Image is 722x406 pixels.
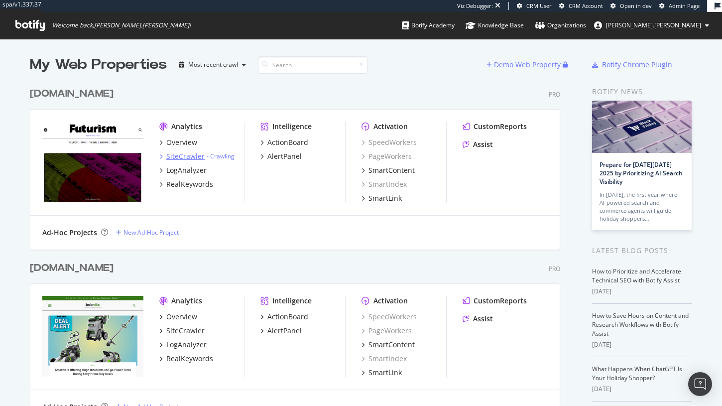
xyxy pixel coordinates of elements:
[602,60,672,70] div: Botify Chrome Plugin
[368,340,415,350] div: SmartContent
[361,368,402,378] a: SmartLink
[260,137,308,147] a: ActionBoard
[166,354,213,364] div: RealKeywords
[166,326,205,336] div: SiteCrawler
[592,60,672,70] a: Botify Chrome Plugin
[368,368,402,378] div: SmartLink
[659,2,700,10] a: Admin Page
[361,312,417,322] a: SpeedWorkers
[535,20,586,30] div: Organizations
[592,101,692,153] img: Prepare for Black Friday 2025 by Prioritizing AI Search Visibility
[463,139,493,149] a: Assist
[42,228,97,238] div: Ad-Hoc Projects
[559,2,603,10] a: CRM Account
[486,57,563,73] button: Demo Web Property
[402,12,455,39] a: Botify Academy
[159,179,213,189] a: RealKeywords
[30,261,118,275] a: [DOMAIN_NAME]
[592,86,692,97] div: Botify news
[171,296,202,306] div: Analytics
[610,2,652,10] a: Open in dev
[267,137,308,147] div: ActionBoard
[474,122,527,132] div: CustomReports
[592,311,689,338] a: How to Save Hours on Content and Research Workflows with Botify Assist
[463,314,493,324] a: Assist
[361,137,417,147] a: SpeedWorkers
[260,312,308,322] a: ActionBoard
[463,122,527,132] a: CustomReports
[586,17,717,33] button: [PERSON_NAME].[PERSON_NAME]
[166,151,205,161] div: SiteCrawler
[207,152,235,160] div: -
[42,296,143,377] img: bobvila.com
[260,326,302,336] a: AlertPanel
[457,2,493,10] div: Viz Debugger:
[592,245,692,256] div: Latest Blog Posts
[361,165,415,175] a: SmartContent
[474,296,527,306] div: CustomReports
[188,62,238,68] div: Most recent crawl
[166,137,197,147] div: Overview
[258,56,367,74] input: Search
[267,312,308,322] div: ActionBoard
[166,312,197,322] div: Overview
[159,326,205,336] a: SiteCrawler
[592,365,682,382] a: What Happens When ChatGPT Is Your Holiday Shopper?
[606,21,701,29] span: jessica.jordan
[669,2,700,9] span: Admin Page
[466,20,524,30] div: Knowledge Base
[30,87,118,101] a: [DOMAIN_NAME]
[171,122,202,132] div: Analytics
[592,340,692,349] div: [DATE]
[373,296,408,306] div: Activation
[159,340,207,350] a: LogAnalyzer
[569,2,603,9] span: CRM Account
[159,137,197,147] a: Overview
[159,165,207,175] a: LogAnalyzer
[486,60,563,69] a: Demo Web Property
[361,151,412,161] a: PageWorkers
[260,151,302,161] a: AlertPanel
[30,87,114,101] div: [DOMAIN_NAME]
[166,165,207,175] div: LogAnalyzer
[210,152,235,160] a: Crawling
[30,261,114,275] div: [DOMAIN_NAME]
[361,179,407,189] a: SmartIndex
[600,160,683,186] a: Prepare for [DATE][DATE] 2025 by Prioritizing AI Search Visibility
[368,193,402,203] div: SmartLink
[166,340,207,350] div: LogAnalyzer
[549,90,560,99] div: Pro
[159,151,235,161] a: SiteCrawler- Crawling
[373,122,408,132] div: Activation
[30,55,167,75] div: My Web Properties
[361,326,412,336] a: PageWorkers
[368,165,415,175] div: SmartContent
[361,193,402,203] a: SmartLink
[463,296,527,306] a: CustomReports
[159,354,213,364] a: RealKeywords
[688,372,712,396] div: Open Intercom Messenger
[526,2,552,9] span: CRM User
[549,265,560,273] div: Pro
[466,12,524,39] a: Knowledge Base
[402,20,455,30] div: Botify Academy
[42,122,143,202] img: futurism.com
[361,354,407,364] div: SmartIndex
[592,385,692,394] div: [DATE]
[52,21,191,29] span: Welcome back, [PERSON_NAME].[PERSON_NAME] !
[620,2,652,9] span: Open in dev
[267,326,302,336] div: AlertPanel
[272,122,312,132] div: Intelligence
[361,340,415,350] a: SmartContent
[123,228,179,237] div: New Ad-Hoc Project
[267,151,302,161] div: AlertPanel
[175,57,250,73] button: Most recent crawl
[592,287,692,296] div: [DATE]
[166,179,213,189] div: RealKeywords
[517,2,552,10] a: CRM User
[159,312,197,322] a: Overview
